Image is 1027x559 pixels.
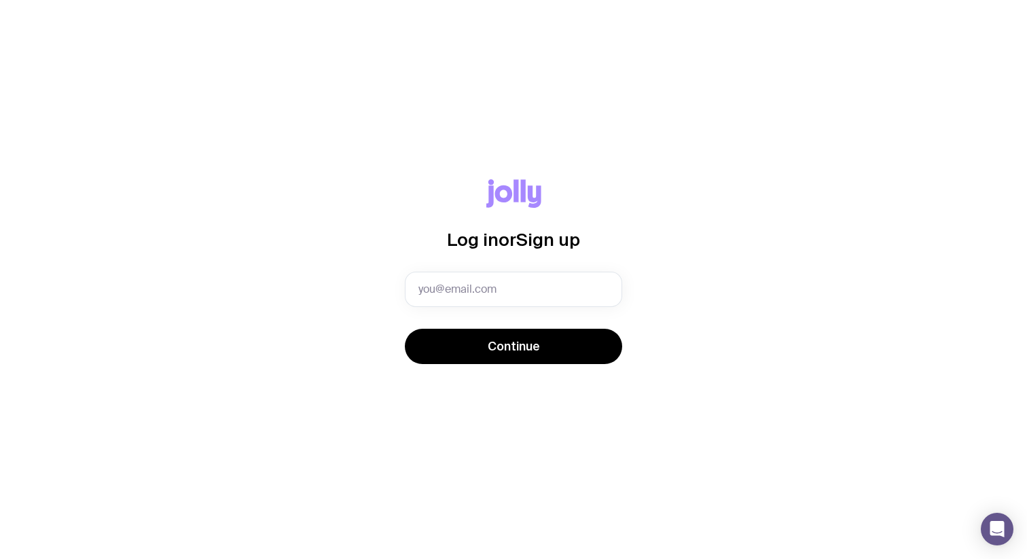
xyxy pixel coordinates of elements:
input: you@email.com [405,272,622,307]
span: Log in [447,230,499,249]
div: Open Intercom Messenger [981,513,1013,545]
span: Sign up [516,230,580,249]
button: Continue [405,329,622,364]
span: Continue [488,338,540,355]
span: or [499,230,516,249]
